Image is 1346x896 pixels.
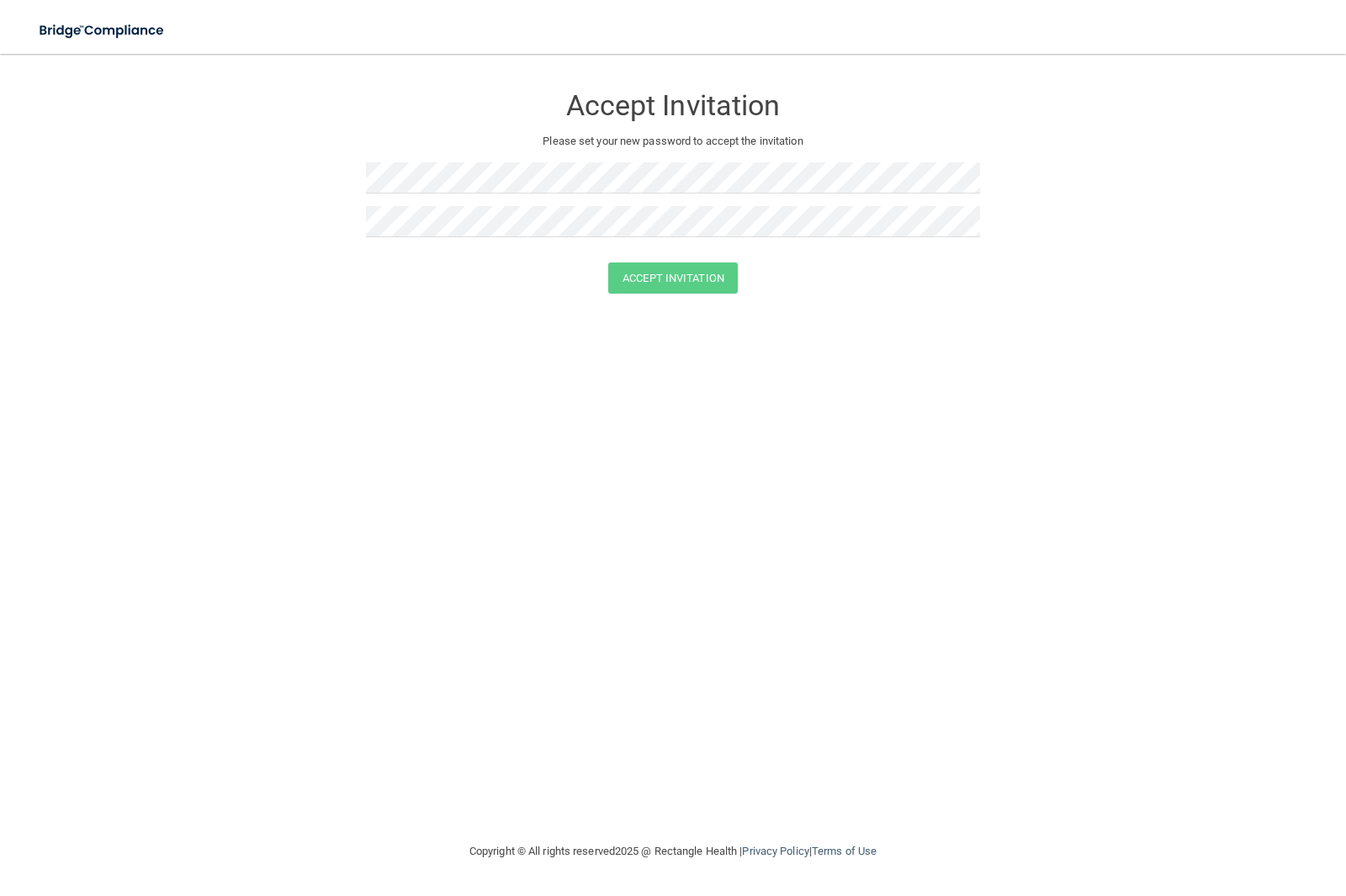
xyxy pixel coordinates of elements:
h3: Accept Invitation [366,90,980,121]
div: Copyright © All rights reserved 2025 @ Rectangle Health | | [366,824,980,878]
button: Accept Invitation [608,262,738,294]
p: Please set your new password to accept the invitation [379,131,967,151]
img: bridge_compliance_login_screen.278c3ca4.svg [25,13,180,48]
a: Privacy Policy [742,845,808,857]
a: Terms of Use [812,845,877,857]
